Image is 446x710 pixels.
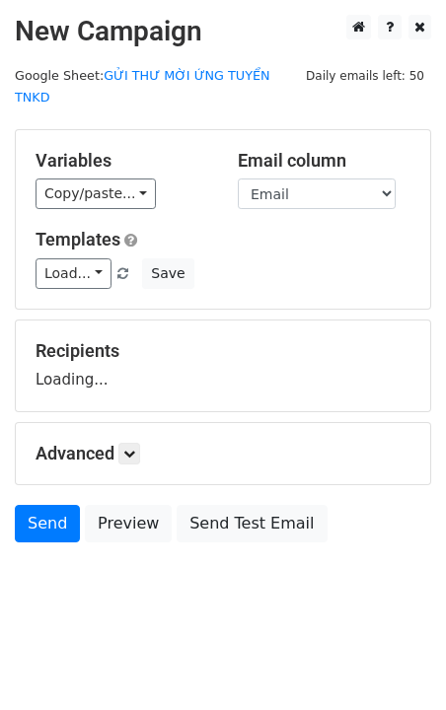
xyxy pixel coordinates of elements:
h5: Advanced [36,443,410,464]
span: Daily emails left: 50 [299,65,431,87]
a: Preview [85,505,172,542]
a: GỬI THƯ MỜI ỨNG TUYỂN TNKD [15,68,270,106]
div: Loading... [36,340,410,391]
a: Send Test Email [177,505,327,542]
h5: Variables [36,150,208,172]
h5: Recipients [36,340,410,362]
h2: New Campaign [15,15,431,48]
a: Send [15,505,80,542]
small: Google Sheet: [15,68,270,106]
a: Copy/paste... [36,178,156,209]
button: Save [142,258,193,289]
a: Load... [36,258,111,289]
a: Templates [36,229,120,249]
a: Daily emails left: 50 [299,68,431,83]
h5: Email column [238,150,410,172]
